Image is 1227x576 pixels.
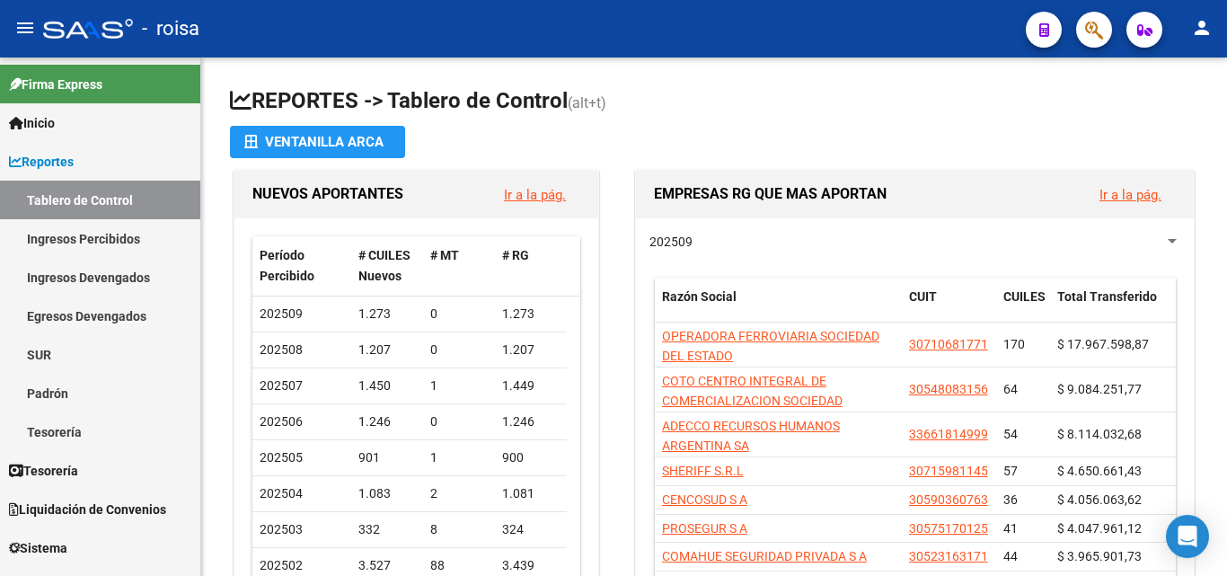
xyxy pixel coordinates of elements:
[430,448,488,468] div: 1
[358,340,416,360] div: 1.207
[252,185,403,202] span: NUEVOS APORTANTES
[358,555,416,576] div: 3.527
[909,382,988,396] span: 30548083156
[430,248,459,262] span: # MT
[9,500,166,519] span: Liquidación de Convenios
[502,483,560,504] div: 1.081
[502,519,560,540] div: 324
[358,412,416,432] div: 1.246
[495,236,567,296] datatable-header-cell: # RG
[662,289,737,304] span: Razón Social
[909,464,988,478] span: 30715981145
[358,248,410,283] span: # CUILES Nuevos
[1057,521,1142,536] span: $ 4.047.961,12
[909,289,937,304] span: CUIT
[1003,337,1025,351] span: 170
[1166,515,1209,558] div: Open Intercom Messenger
[902,278,996,337] datatable-header-cell: CUIT
[662,549,867,563] span: COMAHUE SEGURIDAD PRIVADA S A
[142,9,199,49] span: - roisa
[9,113,55,133] span: Inicio
[662,521,747,536] span: PROSEGUR S A
[1057,427,1142,441] span: $ 8.114.032,68
[490,178,580,211] button: Ir a la pág.
[1191,17,1213,39] mat-icon: person
[649,235,693,249] span: 202509
[430,340,488,360] div: 0
[654,185,887,202] span: EMPRESAS RG QUE MAS APORTAN
[502,412,560,432] div: 1.246
[9,75,102,94] span: Firma Express
[1003,464,1018,478] span: 57
[9,461,78,481] span: Tesorería
[909,521,988,536] span: 30575170125
[909,337,988,351] span: 30710681771
[1050,278,1176,337] datatable-header-cell: Total Transferido
[14,17,36,39] mat-icon: menu
[260,378,303,393] span: 202507
[430,483,488,504] div: 2
[1003,492,1018,507] span: 36
[430,555,488,576] div: 88
[568,94,606,111] span: (alt+t)
[430,412,488,432] div: 0
[1057,549,1142,563] span: $ 3.965.901,73
[502,448,560,468] div: 900
[230,86,1198,118] h1: REPORTES -> Tablero de Control
[1057,464,1142,478] span: $ 4.650.661,43
[662,464,744,478] span: SHERIFF S.R.L
[358,483,416,504] div: 1.083
[260,342,303,357] span: 202508
[358,519,416,540] div: 332
[230,126,405,158] button: Ventanilla ARCA
[1003,427,1018,441] span: 54
[260,450,303,465] span: 202505
[1085,178,1176,211] button: Ir a la pág.
[504,187,566,203] a: Ir a la pág.
[9,152,74,172] span: Reportes
[909,427,988,441] span: 33661814999
[423,236,495,296] datatable-header-cell: # MT
[260,306,303,321] span: 202509
[260,414,303,429] span: 202506
[252,236,351,296] datatable-header-cell: Período Percibido
[244,126,391,158] div: Ventanilla ARCA
[1099,187,1161,203] a: Ir a la pág.
[502,376,560,396] div: 1.449
[351,236,423,296] datatable-header-cell: # CUILES Nuevos
[1057,382,1142,396] span: $ 9.084.251,77
[358,448,416,468] div: 901
[430,519,488,540] div: 8
[260,522,303,536] span: 202503
[358,304,416,324] div: 1.273
[662,419,840,454] span: ADECCO RECURSOS HUMANOS ARGENTINA SA
[502,304,560,324] div: 1.273
[260,486,303,501] span: 202504
[1003,289,1046,304] span: CUILES
[1057,337,1149,351] span: $ 17.967.598,87
[430,304,488,324] div: 0
[9,538,67,558] span: Sistema
[502,340,560,360] div: 1.207
[502,248,529,262] span: # RG
[662,329,879,364] span: OPERADORA FERROVIARIA SOCIEDAD DEL ESTADO
[996,278,1050,337] datatable-header-cell: CUILES
[655,278,902,337] datatable-header-cell: Razón Social
[1003,549,1018,563] span: 44
[1003,382,1018,396] span: 64
[260,558,303,572] span: 202502
[260,248,314,283] span: Período Percibido
[1057,492,1142,507] span: $ 4.056.063,62
[909,492,988,507] span: 30590360763
[662,492,747,507] span: CENCOSUD S A
[662,374,843,430] span: COTO CENTRO INTEGRAL DE COMERCIALIZACION SOCIEDAD ANONIMA
[1057,289,1157,304] span: Total Transferido
[909,549,988,563] span: 30523163171
[430,376,488,396] div: 1
[1003,521,1018,536] span: 41
[502,555,560,576] div: 3.439
[358,376,416,396] div: 1.450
